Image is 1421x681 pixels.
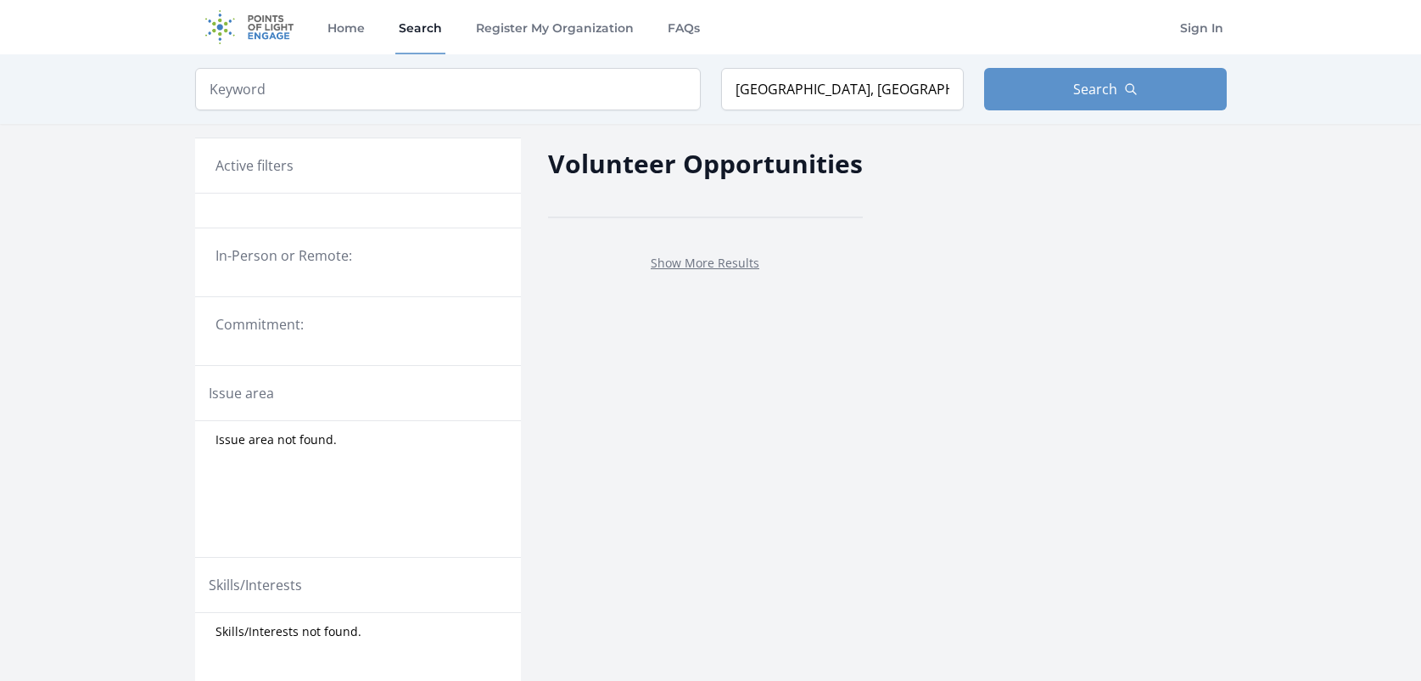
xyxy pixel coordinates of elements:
span: Skills/Interests not found. [215,623,361,640]
legend: Skills/Interests [209,575,302,595]
input: Keyword [195,68,701,110]
h3: Active filters [215,155,294,176]
button: Search [984,68,1227,110]
input: Location [721,68,964,110]
a: Show More Results [651,255,759,271]
span: Search [1073,79,1117,99]
legend: Commitment: [215,314,501,335]
legend: In-Person or Remote: [215,245,501,266]
span: Issue area not found. [215,431,337,448]
legend: Issue area [209,383,274,403]
h2: Volunteer Opportunities [548,144,863,183]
